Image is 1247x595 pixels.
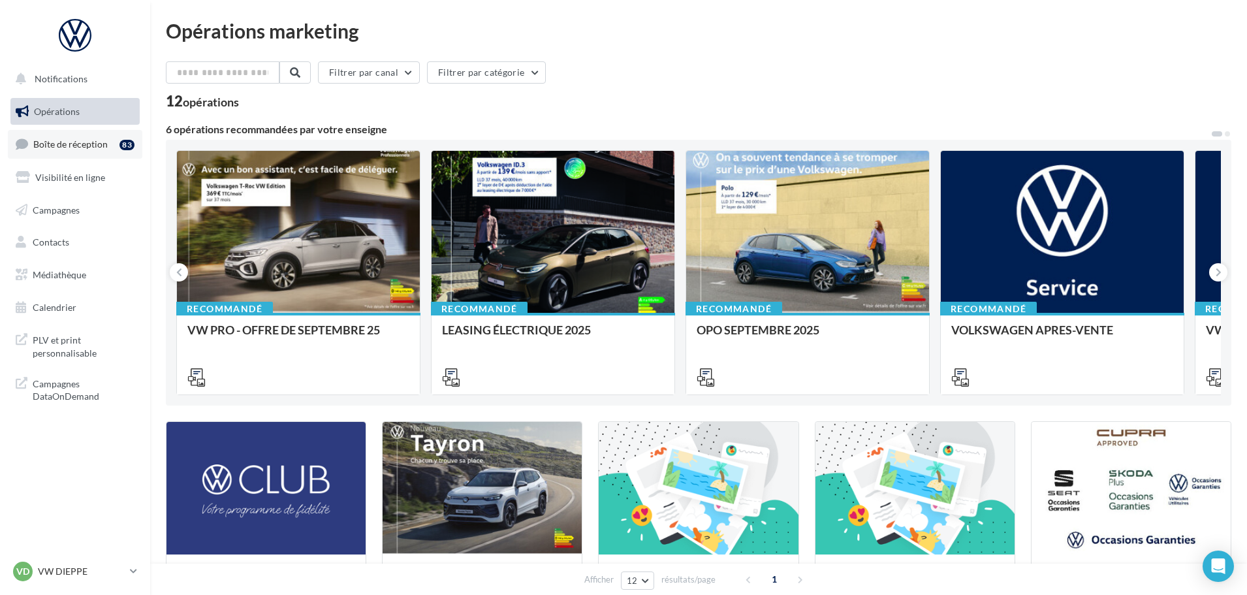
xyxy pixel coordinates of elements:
span: Afficher [584,573,614,586]
div: Recommandé [940,302,1037,316]
div: Open Intercom Messenger [1203,551,1234,582]
span: VD [16,565,29,578]
button: 12 [621,571,654,590]
span: Notifications [35,73,87,84]
span: 12 [627,575,638,586]
a: Contacts [8,229,142,256]
span: Visibilité en ligne [35,172,105,183]
div: Recommandé [686,302,782,316]
div: VOLKSWAGEN APRES-VENTE [951,323,1173,349]
div: Opérations marketing [166,21,1231,40]
button: Filtrer par canal [318,61,420,84]
a: Campagnes [8,197,142,224]
div: Recommandé [431,302,528,316]
div: opérations [183,96,239,108]
a: Boîte de réception83 [8,130,142,158]
button: Notifications [8,65,137,93]
a: Campagnes DataOnDemand [8,370,142,408]
div: OPO SEPTEMBRE 2025 [697,323,919,349]
span: Boîte de réception [33,138,108,150]
a: VD VW DIEPPE [10,559,140,584]
a: PLV et print personnalisable [8,326,142,364]
div: VW PRO - OFFRE DE SEPTEMBRE 25 [187,323,409,349]
span: Campagnes [33,204,80,215]
div: Recommandé [176,302,273,316]
span: 1 [764,569,785,590]
a: Opérations [8,98,142,125]
div: 6 opérations recommandées par votre enseigne [166,124,1210,135]
a: Calendrier [8,294,142,321]
a: Médiathèque [8,261,142,289]
span: Calendrier [33,302,76,313]
span: Contacts [33,236,69,248]
span: Opérations [34,106,80,117]
div: 12 [166,94,239,108]
div: 83 [119,140,134,150]
a: Visibilité en ligne [8,164,142,191]
p: VW DIEPPE [38,565,125,578]
span: PLV et print personnalisable [33,331,134,359]
span: Médiathèque [33,269,86,280]
span: résultats/page [661,573,716,586]
span: Campagnes DataOnDemand [33,375,134,403]
button: Filtrer par catégorie [427,61,546,84]
div: LEASING ÉLECTRIQUE 2025 [442,323,664,349]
